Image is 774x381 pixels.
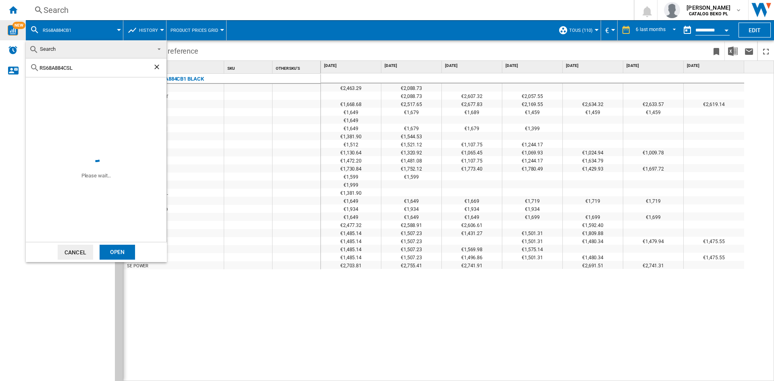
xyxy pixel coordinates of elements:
[40,65,153,71] input: Search Reference
[58,245,93,260] button: Cancel
[81,173,111,179] ng-transclude: Please wait...
[100,245,135,260] div: Open
[153,63,162,73] ng-md-icon: Clear search
[40,46,56,52] span: Search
